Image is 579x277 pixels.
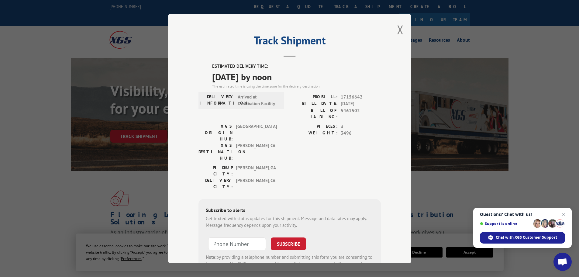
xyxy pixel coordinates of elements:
label: PICKUP CITY: [198,164,233,177]
span: [DATE] by noon [212,70,381,83]
div: Open chat [553,253,572,271]
label: WEIGHT: [290,130,338,137]
span: Questions? Chat with us! [480,212,565,217]
span: 17156642 [341,93,381,100]
h2: Track Shipment [198,36,381,48]
label: BILL OF LADING: [290,107,338,120]
span: [PERSON_NAME] , GA [236,164,277,177]
span: [PERSON_NAME] CA [236,142,277,161]
label: BILL DATE: [290,100,338,107]
label: DELIVERY INFORMATION: [200,93,235,107]
strong: Note: [206,254,216,260]
span: [PERSON_NAME] , CA [236,177,277,190]
span: Support is online [480,221,531,226]
label: ESTIMATED DELIVERY TIME: [212,63,381,70]
label: XGS ORIGIN HUB: [198,123,233,142]
span: 3 [341,123,381,130]
span: Arrived at Destination Facility [238,93,279,107]
label: PROBILL: [290,93,338,100]
div: by providing a telephone number and submitting this form you are consenting to be contacted by SM... [206,254,374,274]
span: Chat with XGS Customer Support [496,235,557,240]
div: The estimated time is using the time zone for the delivery destination. [212,83,381,89]
label: PIECES: [290,123,338,130]
span: 5461502 [341,107,381,120]
div: Get texted with status updates for this shipment. Message and data rates may apply. Message frequ... [206,215,374,229]
span: 3496 [341,130,381,137]
label: DELIVERY CITY: [198,177,233,190]
span: [GEOGRAPHIC_DATA] [236,123,277,142]
div: Chat with XGS Customer Support [480,232,565,244]
button: SUBSCRIBE [271,237,306,250]
span: [DATE] [341,100,381,107]
div: Subscribe to alerts [206,206,374,215]
input: Phone Number [208,237,266,250]
span: Close chat [560,211,567,218]
label: XGS DESTINATION HUB: [198,142,233,161]
button: Close modal [397,22,404,38]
